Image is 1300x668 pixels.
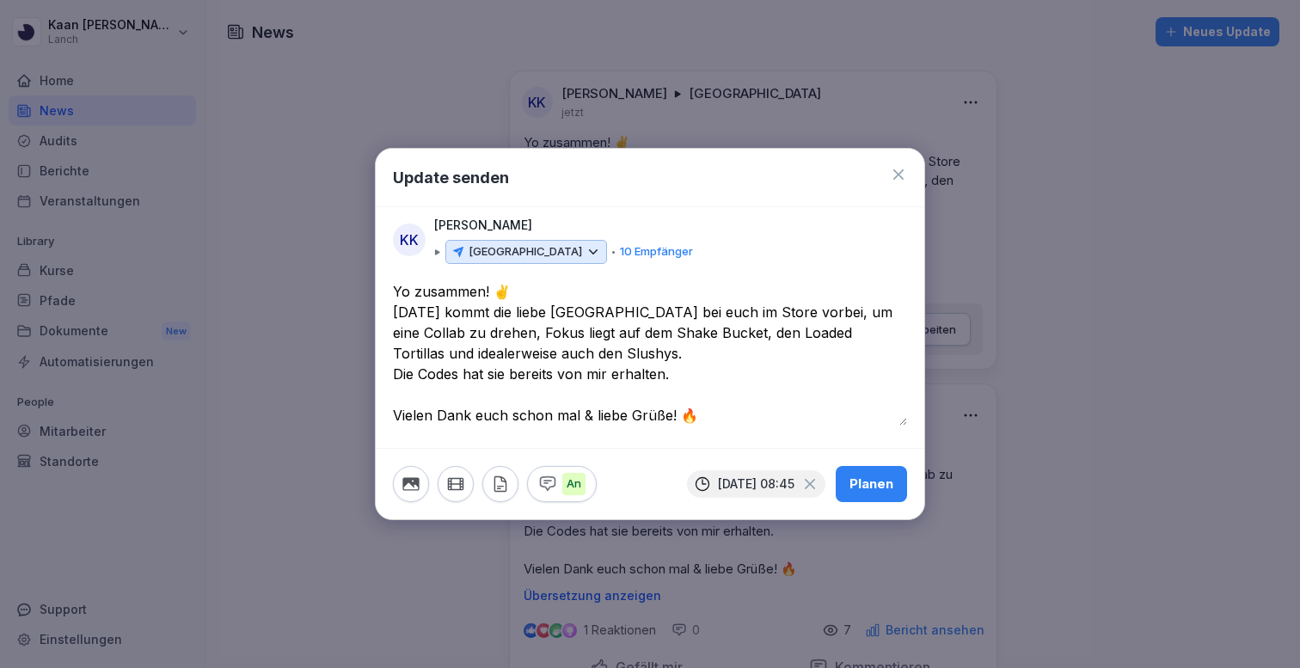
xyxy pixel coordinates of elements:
[393,166,509,189] h1: Update senden
[562,473,586,495] p: An
[527,466,597,502] button: An
[434,216,532,235] p: [PERSON_NAME]
[620,243,693,260] p: 10 Empfänger
[836,466,907,502] button: Planen
[849,475,893,493] div: Planen
[393,224,426,256] div: KK
[718,477,794,491] p: [DATE] 08:45
[469,243,582,260] p: [GEOGRAPHIC_DATA]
